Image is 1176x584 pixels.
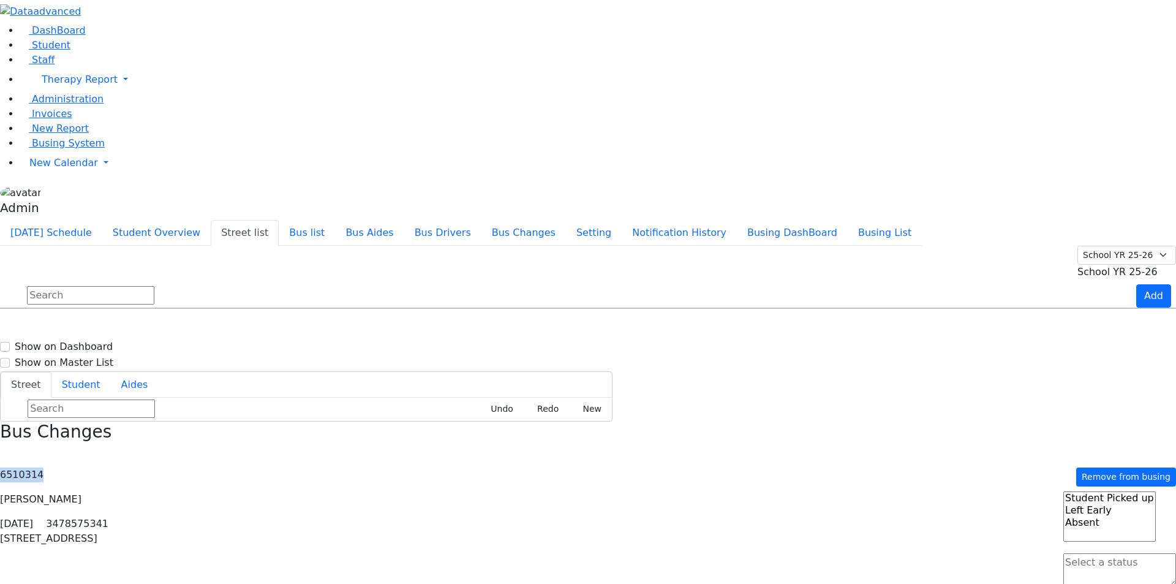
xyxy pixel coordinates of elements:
a: Administration [20,93,104,105]
a: Invoices [20,108,72,119]
button: New [569,400,607,419]
span: Therapy Report [42,74,118,85]
option: Student Picked up [1064,492,1155,504]
a: DashBoard [20,25,86,36]
input: Search [27,286,154,305]
span: 3478575341 [46,518,108,529]
a: New Calendar [20,151,1176,175]
span: New Report [32,123,89,134]
span: Staff [32,54,55,66]
span: DashBoard [32,25,86,36]
label: Show on Master List [15,355,113,370]
button: Student Overview [102,220,211,246]
option: Absent [1064,517,1155,529]
button: Notification History [622,220,737,246]
span: Student [32,39,70,51]
a: Staff [20,54,55,66]
label: Show on Dashboard [15,339,113,354]
button: Redo [524,400,564,419]
button: Undo [477,400,519,419]
button: Busing DashBoard [737,220,848,246]
span: Invoices [32,108,72,119]
span: School YR 25-26 [1077,266,1158,278]
button: Aides [111,372,159,398]
div: Street [1,398,612,421]
button: Busing List [848,220,922,246]
button: Student [51,372,111,398]
a: New Report [20,123,89,134]
button: Add [1136,284,1171,308]
button: Setting [566,220,622,246]
button: Remove from busing [1076,468,1176,487]
a: Busing System [20,137,105,149]
button: Bus list [279,220,335,246]
select: Default select example [1077,246,1176,265]
button: Bus Drivers [404,220,481,246]
span: Administration [32,93,104,105]
input: Search [28,400,155,418]
button: Street list [211,220,279,246]
span: New Calendar [29,157,98,169]
a: Therapy Report [20,67,1176,92]
a: Student [20,39,70,51]
option: Left Early [1064,504,1155,517]
button: Street [1,372,51,398]
button: Bus Aides [335,220,404,246]
span: Busing System [32,137,105,149]
button: Bus Changes [481,220,566,246]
